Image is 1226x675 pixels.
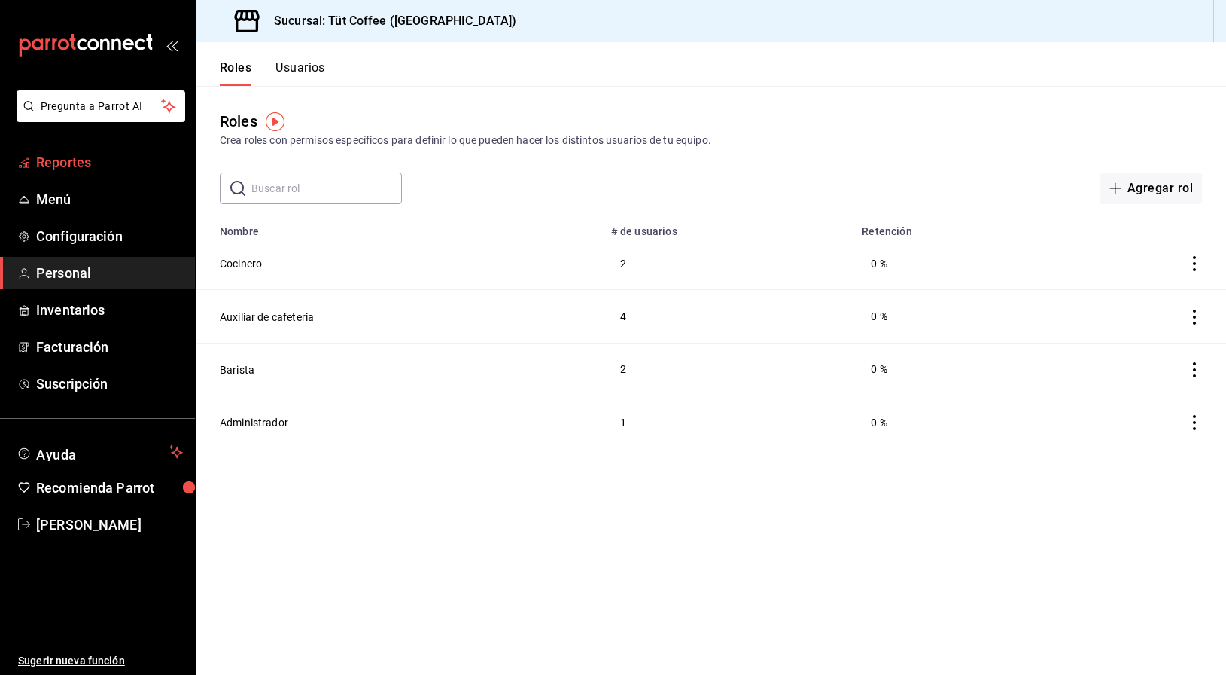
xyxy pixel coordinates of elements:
[1187,256,1202,271] button: actions
[18,653,183,669] span: Sugerir nueva función
[1100,173,1202,204] button: Agregar rol
[17,90,185,122] button: Pregunta a Parrot AI
[602,396,853,448] td: 1
[220,362,254,377] button: Barista
[262,12,516,30] h3: Sucursal: Tüt Coffee ([GEOGRAPHIC_DATA])
[220,310,314,325] button: Auxiliar de cafeteria
[36,226,183,246] span: Configuración
[220,256,262,271] button: Cocinero
[602,290,853,343] td: 4
[853,396,1055,448] td: 0 %
[196,216,602,237] th: Nombre
[166,39,178,51] button: open_drawer_menu
[1187,310,1202,325] button: actions
[853,216,1055,237] th: Retención
[266,112,284,131] img: Tooltip marker
[602,237,853,290] td: 2
[36,443,163,461] span: Ayuda
[853,343,1055,396] td: 0 %
[220,60,251,86] button: Roles
[251,173,402,203] input: Buscar rol
[36,478,183,498] span: Recomienda Parrot
[36,337,183,357] span: Facturación
[36,263,183,283] span: Personal
[602,343,853,396] td: 2
[275,60,325,86] button: Usuarios
[36,189,183,209] span: Menú
[36,374,183,394] span: Suscripción
[853,237,1055,290] td: 0 %
[41,99,162,115] span: Pregunta a Parrot AI
[1187,415,1202,430] button: actions
[36,300,183,320] span: Inventarios
[220,60,325,86] div: navigation tabs
[853,290,1055,343] td: 0 %
[1187,362,1202,377] button: actions
[220,133,1202,148] div: Crea roles con permisos específicos para definir lo que pueden hacer los distintos usuarios de tu...
[602,216,853,237] th: # de usuarios
[11,109,185,125] a: Pregunta a Parrot AI
[36,152,183,173] span: Reportes
[36,515,183,535] span: [PERSON_NAME]
[220,415,288,430] button: Administrador
[220,110,257,133] div: Roles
